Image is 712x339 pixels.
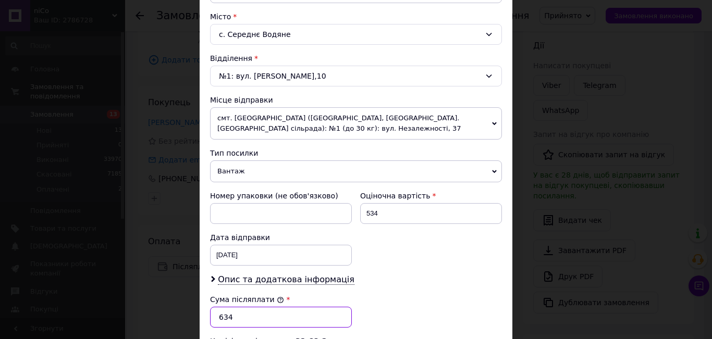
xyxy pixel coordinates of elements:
div: Оціночна вартість [360,191,502,201]
div: Місто [210,11,502,22]
div: Дата відправки [210,232,352,243]
span: Вантаж [210,160,502,182]
div: Номер упаковки (не обов'язково) [210,191,352,201]
span: Тип посилки [210,149,258,157]
span: смт. [GEOGRAPHIC_DATA] ([GEOGRAPHIC_DATA], [GEOGRAPHIC_DATA]. [GEOGRAPHIC_DATA] сільрада): №1 (до... [210,107,502,140]
label: Сума післяплати [210,295,284,304]
span: Місце відправки [210,96,273,104]
div: с. Середнє Водяне [210,24,502,45]
div: №1: вул. [PERSON_NAME],10 [210,66,502,86]
div: Відділення [210,53,502,64]
span: Опис та додаткова інформація [218,274,354,285]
